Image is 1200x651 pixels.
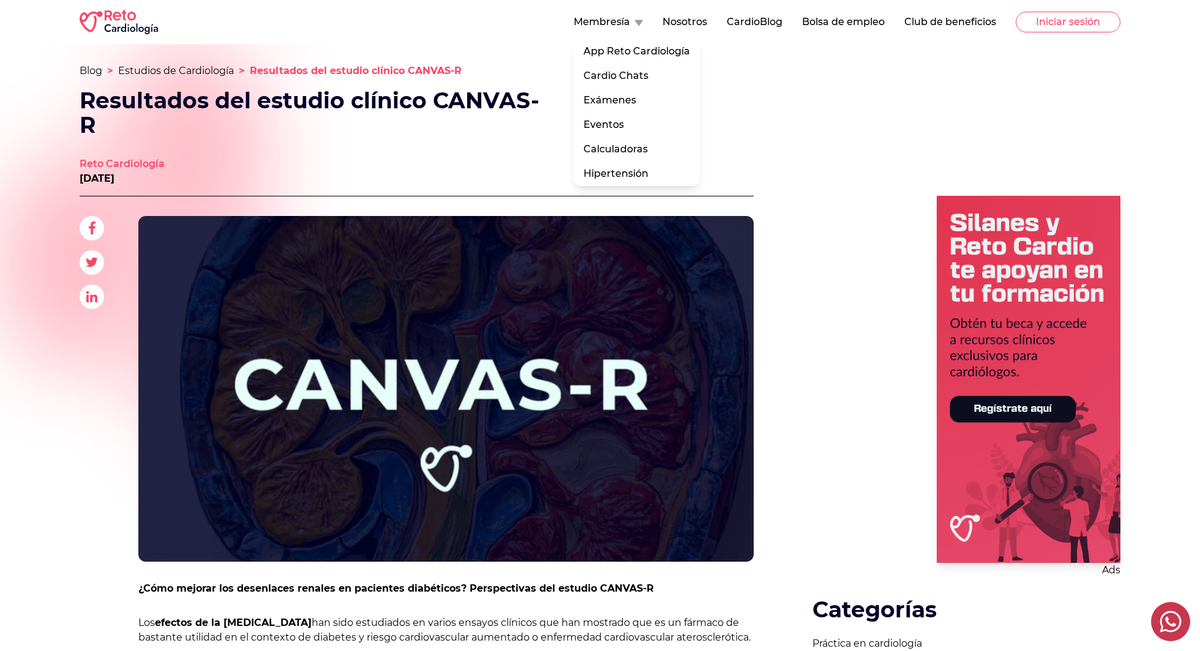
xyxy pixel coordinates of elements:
[574,39,700,64] a: App Reto Cardiología
[574,88,700,113] div: Exámenes
[155,617,312,628] strong: efectos de la [MEDICAL_DATA]
[904,15,996,29] button: Club de beneficios
[574,15,643,29] button: Membresía
[138,616,754,645] p: Los han sido estudiados en varios ensayos clínicos que han mostrado que es un fármaco de bastante...
[138,582,654,594] strong: ¿Cómo mejorar los desenlaces renales en pacientes diabéticos? Perspectivas del estudio CANVAS-R
[574,113,700,137] a: Eventos
[727,15,782,29] button: CardioBlog
[80,65,102,76] a: Blog
[239,65,245,76] span: >
[80,10,158,34] img: RETO Cardio Logo
[937,563,1120,578] p: Ads
[574,137,700,162] a: Calculadoras
[80,157,165,171] a: Reto Cardiología
[80,171,165,186] p: [DATE]
[937,196,1120,563] img: Ad - web | blog-post | side | silanes becas 2025 | 2025-08-28 | 1
[250,65,462,76] span: Resultados del estudio clínico CANVAS-R
[802,15,885,29] button: Bolsa de empleo
[107,65,113,76] span: >
[80,88,550,137] h1: Resultados del estudio clínico CANVAS-R
[812,597,1120,622] h2: Categorías
[118,65,234,76] a: Estudios de Cardiología
[1016,12,1120,32] button: Iniciar sesión
[662,15,707,29] button: Nosotros
[574,64,700,88] a: Cardio Chats
[574,162,700,186] a: Hipertensión
[138,216,754,562] img: Resultados del estudio clínico CANVAS-R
